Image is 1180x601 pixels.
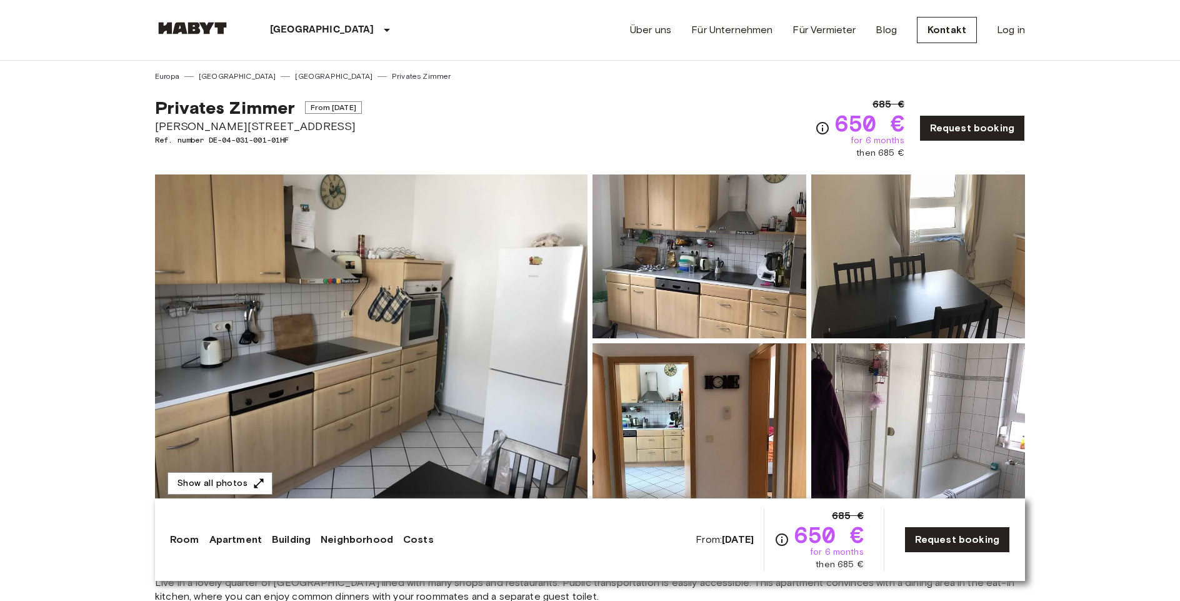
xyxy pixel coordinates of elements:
[794,523,864,546] span: 650 €
[917,17,977,43] a: Kontakt
[811,343,1025,507] img: Picture of unit DE-04-031-001-01HF
[321,532,393,547] a: Neighborhood
[997,23,1025,38] a: Log in
[155,97,295,118] span: Privates Zimmer
[295,71,372,82] a: [GEOGRAPHIC_DATA]
[630,23,671,38] a: Über uns
[856,147,904,159] span: then 685 €
[816,558,864,571] span: then 685 €
[270,23,374,38] p: [GEOGRAPHIC_DATA]
[170,532,199,547] a: Room
[815,121,830,136] svg: Check cost overview for full price breakdown. Please note that discounts apply to new joiners onl...
[919,115,1025,141] a: Request booking
[792,23,856,38] a: Für Vermieter
[167,472,272,495] button: Show all photos
[774,532,789,547] svg: Check cost overview for full price breakdown. Please note that discounts apply to new joiners onl...
[209,532,262,547] a: Apartment
[872,97,904,112] span: 685 €
[155,174,587,507] img: Marketing picture of unit DE-04-031-001-01HF
[155,134,362,146] span: Ref. number DE-04-031-001-01HF
[835,112,904,134] span: 650 €
[691,23,772,38] a: Für Unternehmen
[592,174,806,338] img: Picture of unit DE-04-031-001-01HF
[392,71,451,82] a: Privates Zimmer
[722,533,754,545] b: [DATE]
[811,174,1025,338] img: Picture of unit DE-04-031-001-01HF
[851,134,904,147] span: for 6 months
[155,118,362,134] span: [PERSON_NAME][STREET_ADDRESS]
[403,532,434,547] a: Costs
[876,23,897,38] a: Blog
[155,71,179,82] a: Europa
[305,101,362,114] span: From [DATE]
[199,71,276,82] a: [GEOGRAPHIC_DATA]
[592,343,806,507] img: Picture of unit DE-04-031-001-01HF
[832,508,864,523] span: 685 €
[810,546,864,558] span: for 6 months
[904,527,1010,553] a: Request booking
[155,22,230,34] img: Habyt
[272,532,311,547] a: Building
[696,533,754,547] span: From:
